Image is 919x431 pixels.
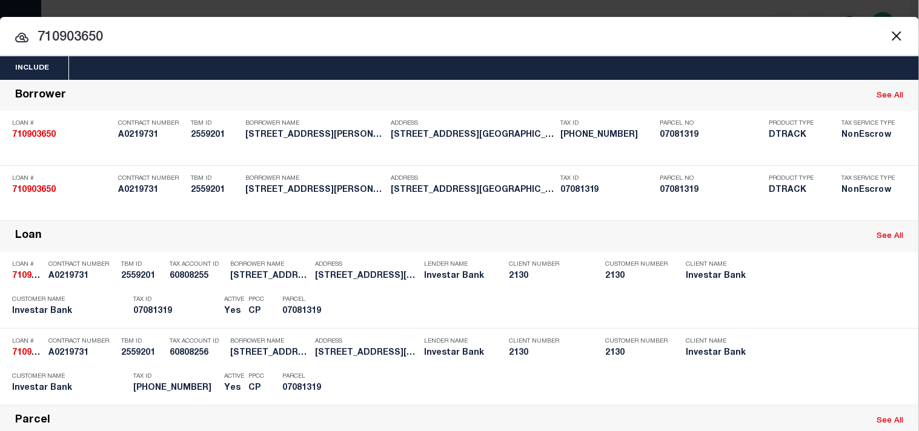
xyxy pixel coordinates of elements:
[191,185,239,196] h5: 2559201
[12,373,115,380] p: Customer Name
[315,271,418,281] h5: 3037 EATON AVENUE INDIAN TRAILS...
[315,338,418,345] p: Address
[248,306,264,317] h5: CP
[12,383,115,393] h5: Investar Bank
[560,185,654,196] h5: 07081319
[315,348,418,358] h5: 3037 EATON AVENUE INDIAN TRAILS...
[245,130,385,140] h5: 3037 EATON AVENUE, L
[606,338,668,345] p: Customer Number
[560,175,654,182] p: Tax ID
[606,271,666,281] h5: 2130
[224,296,244,303] p: Active
[509,261,588,268] p: Client Number
[391,175,554,182] p: Address
[560,130,654,140] h5: 07-081-319
[12,271,42,281] h5: 710903650
[282,296,337,303] p: Parcel
[191,130,239,140] h5: 2559201
[230,271,309,281] h5: 3037 EATON AVENUE, L
[15,89,66,103] div: Borrower
[560,120,654,127] p: Tax ID
[248,296,264,303] p: PPCC
[391,185,554,196] h5: 3037 EATON AVENUE INDIAN TRAILS...
[48,338,115,345] p: Contract Number
[118,185,185,196] h5: A0219731
[48,271,115,281] h5: A0219731
[15,414,50,428] div: Parcel
[424,338,491,345] p: Lender Name
[769,130,824,140] h5: DTRACK
[769,120,824,127] p: Product Type
[12,296,115,303] p: Customer Name
[282,373,337,380] p: Parcel
[391,130,554,140] h5: 3037 EATON AVENUE INDIAN TRAILS...
[170,348,224,358] h5: 60808256
[424,271,491,281] h5: Investar Bank
[12,349,56,357] strong: 710903650
[12,186,56,194] strong: 710903650
[12,348,42,358] h5: 710903650
[224,306,242,317] h5: Yes
[133,383,218,393] h5: 07-081-319
[118,120,185,127] p: Contract Number
[660,130,763,140] h5: 07081319
[133,306,218,317] h5: 07081319
[248,373,264,380] p: PPCC
[224,373,244,380] p: Active
[48,348,115,358] h5: A0219731
[12,306,115,317] h5: Investar Bank
[230,261,309,268] p: Borrower Name
[769,185,824,196] h5: DTRACK
[12,130,112,140] h5: 710903650
[245,120,385,127] p: Borrower Name
[224,383,242,393] h5: Yes
[118,175,185,182] p: Contract Number
[121,261,164,268] p: TBM ID
[842,175,903,182] p: Tax Service Type
[889,28,904,44] button: Close
[121,271,164,281] h5: 2559201
[170,338,224,345] p: Tax Account ID
[686,338,789,345] p: Client Name
[12,272,56,280] strong: 710903650
[877,232,904,240] a: See All
[606,261,668,268] p: Customer Number
[660,120,763,127] p: Parcel No
[245,185,385,196] h5: 3037 EATON AVENUE, L
[509,348,588,358] h5: 2130
[248,383,264,393] h5: CP
[12,175,112,182] p: Loan #
[660,175,763,182] p: Parcel No
[191,120,239,127] p: TBM ID
[191,175,239,182] p: TBM ID
[842,130,903,140] h5: NonEscrow
[686,261,789,268] p: Client Name
[12,338,42,345] p: Loan #
[424,348,491,358] h5: Investar Bank
[424,261,491,268] p: Lender Name
[170,271,224,281] h5: 60808255
[660,185,763,196] h5: 07081319
[315,261,418,268] p: Address
[230,338,309,345] p: Borrower Name
[121,348,164,358] h5: 2559201
[230,348,309,358] h5: 3037 EATON AVENUE, L
[245,175,385,182] p: Borrower Name
[769,175,824,182] p: Product Type
[509,271,588,281] h5: 2130
[282,383,337,393] h5: 07081319
[606,348,666,358] h5: 2130
[121,338,164,345] p: TBM ID
[48,261,115,268] p: Contract Number
[686,271,789,281] h5: Investar Bank
[686,348,789,358] h5: Investar Bank
[509,338,588,345] p: Client Number
[170,261,224,268] p: Tax Account ID
[877,417,904,425] a: See All
[133,373,218,380] p: Tax ID
[12,131,56,139] strong: 710903650
[12,185,112,196] h5: 710903650
[12,261,42,268] p: Loan #
[15,229,42,243] div: Loan
[842,185,903,196] h5: NonEscrow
